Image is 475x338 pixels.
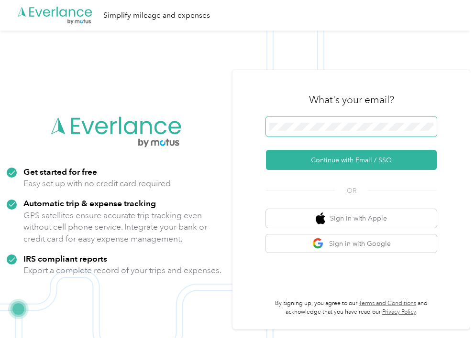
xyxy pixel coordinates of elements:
p: Export a complete record of your trips and expenses. [23,264,221,276]
div: Simplify mileage and expenses [103,10,210,21]
strong: IRS compliant reports [23,253,107,264]
p: Easy set up with no credit card required [23,178,171,190]
img: google logo [312,238,324,250]
button: google logoSign in with Google [266,234,437,253]
a: Privacy Policy [382,308,416,316]
p: GPS satellites ensure accurate trip tracking even without cell phone service. Integrate your bank... [23,210,226,245]
a: Terms and Conditions [359,300,416,307]
p: By signing up, you agree to our and acknowledge that you have read our . [266,299,437,316]
h3: What's your email? [309,93,394,106]
strong: Automatic trip & expense tracking [23,198,156,208]
strong: Get started for free [23,167,97,177]
span: OR [335,186,368,196]
button: apple logoSign in with Apple [266,209,437,228]
img: apple logo [316,212,325,224]
button: Continue with Email / SSO [266,150,437,170]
